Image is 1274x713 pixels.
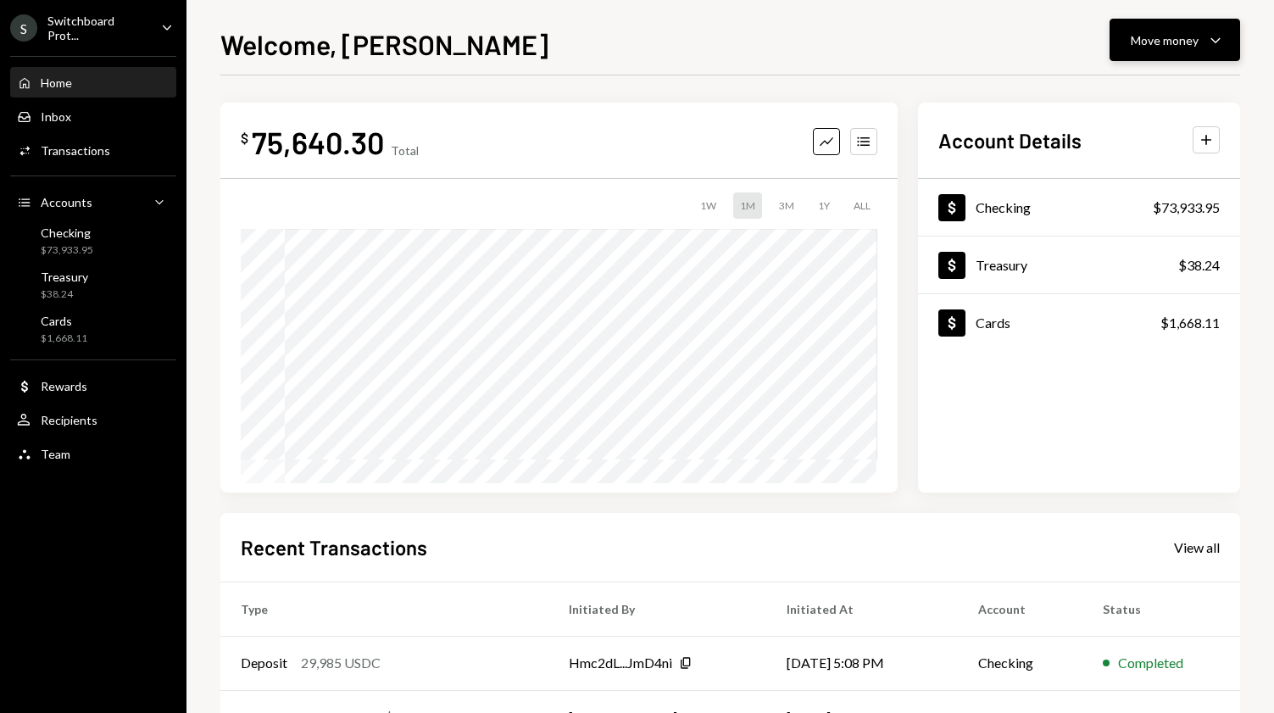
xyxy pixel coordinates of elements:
[41,287,88,302] div: $38.24
[10,309,176,349] a: Cards$1,668.11
[220,582,548,636] th: Type
[976,315,1010,331] div: Cards
[918,237,1240,293] a: Treasury$38.24
[10,370,176,401] a: Rewards
[766,636,957,690] td: [DATE] 5:08 PM
[10,67,176,97] a: Home
[766,582,957,636] th: Initiated At
[41,413,97,427] div: Recipients
[10,187,176,217] a: Accounts
[41,243,93,258] div: $73,933.95
[10,404,176,435] a: Recipients
[41,379,87,393] div: Rewards
[241,130,248,147] div: $
[1082,582,1240,636] th: Status
[10,14,37,42] div: S
[958,636,1082,690] td: Checking
[772,192,801,219] div: 3M
[41,195,92,209] div: Accounts
[1110,19,1240,61] button: Move money
[1118,653,1183,673] div: Completed
[548,582,767,636] th: Initiated By
[10,220,176,261] a: Checking$73,933.95
[1178,255,1220,276] div: $38.24
[41,270,88,284] div: Treasury
[938,126,1082,154] h2: Account Details
[733,192,762,219] div: 1M
[1131,31,1199,49] div: Move money
[252,123,384,161] div: 75,640.30
[958,582,1082,636] th: Account
[10,101,176,131] a: Inbox
[220,27,548,61] h1: Welcome, [PERSON_NAME]
[41,109,71,124] div: Inbox
[41,331,87,346] div: $1,668.11
[41,314,87,328] div: Cards
[1153,198,1220,218] div: $73,933.95
[569,653,672,673] div: Hmc2dL...JmD4ni
[811,192,837,219] div: 1Y
[976,257,1027,273] div: Treasury
[241,653,287,673] div: Deposit
[918,179,1240,236] a: Checking$73,933.95
[41,447,70,461] div: Team
[10,265,176,305] a: Treasury$38.24
[301,653,381,673] div: 29,985 USDC
[1160,313,1220,333] div: $1,668.11
[847,192,877,219] div: ALL
[41,75,72,90] div: Home
[10,135,176,165] a: Transactions
[693,192,723,219] div: 1W
[10,438,176,469] a: Team
[241,533,427,561] h2: Recent Transactions
[976,199,1031,215] div: Checking
[1174,538,1220,556] a: View all
[41,143,110,158] div: Transactions
[41,226,93,240] div: Checking
[391,143,419,158] div: Total
[47,14,147,42] div: Switchboard Prot...
[918,294,1240,351] a: Cards$1,668.11
[1174,539,1220,556] div: View all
